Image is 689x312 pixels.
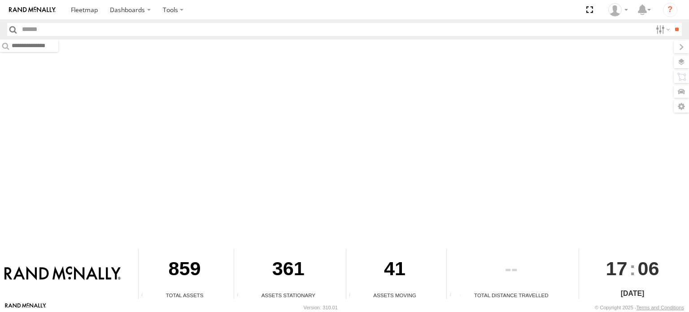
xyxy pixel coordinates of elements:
label: Map Settings [674,100,689,113]
div: 41 [346,249,444,291]
div: Jose Goitia [605,3,631,17]
div: Assets Moving [346,291,444,299]
a: Terms and Conditions [637,305,684,310]
div: © Copyright 2025 - [595,305,684,310]
div: Total number of assets current in transit. [346,292,360,299]
div: : [579,249,685,288]
div: 361 [234,249,342,291]
div: [DATE] [579,288,685,299]
img: rand-logo.svg [9,7,56,13]
div: Total Distance Travelled [447,291,576,299]
div: Total distance travelled by all assets within specified date range and applied filters [447,292,460,299]
span: 17 [606,249,628,288]
div: Total number of assets current stationary. [234,292,248,299]
span: 06 [638,249,659,288]
a: Visit our Website [5,303,46,312]
img: Rand McNally [4,266,121,281]
label: Search Filter Options [652,23,672,36]
div: Total number of Enabled Assets [139,292,152,299]
div: Version: 310.01 [304,305,338,310]
div: 859 [139,249,231,291]
i: ? [663,3,677,17]
div: Total Assets [139,291,231,299]
div: Assets Stationary [234,291,342,299]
